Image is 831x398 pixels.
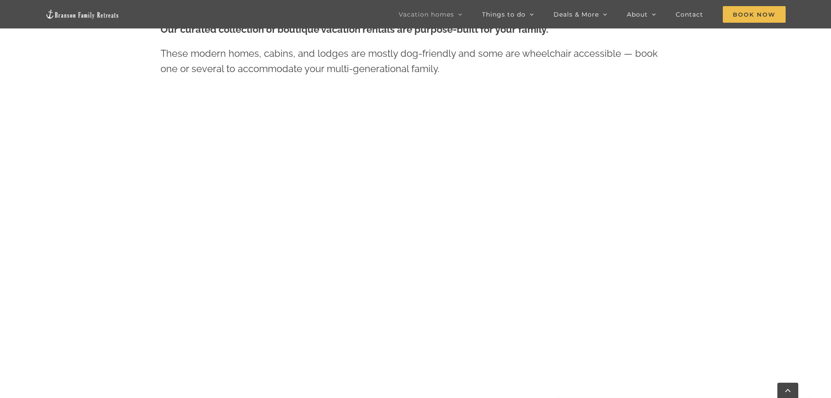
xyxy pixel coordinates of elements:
span: About [627,11,648,17]
span: Things to do [482,11,526,17]
p: These modern homes, cabins, and lodges are mostly dog-friendly and some are wheelchair accessible... [161,46,671,76]
strong: Our curated collection of boutique vacation rentals are purpose-built for your family. [161,24,548,35]
span: Book Now [723,6,786,23]
img: Branson Family Retreats Logo [45,9,120,19]
span: Contact [676,11,703,17]
span: Vacation homes [399,11,454,17]
span: Deals & More [554,11,599,17]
